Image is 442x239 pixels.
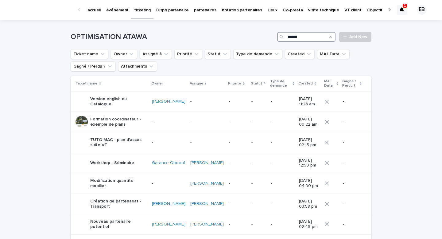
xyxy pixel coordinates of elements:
button: Assigné à [140,49,172,59]
tr: Workshop - SéminaireGarance Oboeuf [PERSON_NAME] ---[DATE] 12:59 pm- [71,153,371,173]
p: Statut [251,80,262,87]
a: [PERSON_NAME] [190,222,224,227]
p: - [251,140,266,145]
p: - [271,222,294,227]
p: TUTO MAC - plan d'accès suite VT [90,137,147,148]
p: - [343,201,362,206]
p: [DATE] 04:00 pm [299,178,320,189]
p: - [251,201,266,206]
p: - [251,99,266,104]
p: - [229,222,246,227]
button: Statut [205,49,231,59]
p: - [343,181,362,186]
tr: Formation coordinateur - exemple de plans-----[DATE] 09:22 am- [71,112,371,132]
p: - [229,160,246,166]
button: Type de demande [233,49,282,59]
p: - [152,181,185,186]
p: - [229,181,246,186]
a: [PERSON_NAME] [190,160,224,166]
div: 1 [397,5,407,15]
button: Owner [111,49,137,59]
tr: Création de partenariat - Transport[PERSON_NAME] [PERSON_NAME] ---[DATE] 03:58 pm- [71,194,371,214]
p: Assigné à [190,80,207,87]
p: - [190,140,224,145]
p: - [229,140,246,145]
p: - [229,201,246,206]
h1: OPTIMISATION ATAWA [71,33,275,41]
p: - [271,160,294,166]
button: Ticket name [71,49,108,59]
p: - [251,119,266,125]
p: Priorité [228,80,241,87]
p: - [271,99,294,104]
p: - [251,222,266,227]
a: [PERSON_NAME] [190,201,224,206]
div: EB [417,5,427,15]
p: - [152,140,185,145]
p: Created [298,80,313,87]
button: MAJ Data [317,49,350,59]
p: - [343,99,362,104]
p: - [271,140,294,145]
p: Owner [151,80,163,87]
a: [PERSON_NAME] [190,181,224,186]
p: - [190,99,224,104]
p: Modification quantité mobilier [90,178,147,189]
button: Attachments [118,61,157,71]
p: [DATE] 11:23 am [299,96,320,107]
p: - [190,119,224,125]
a: Add New [339,32,371,42]
tr: Modification quantité mobilier-[PERSON_NAME] ---[DATE] 04:00 pm- [71,173,371,194]
p: - [271,181,294,186]
p: MAJ Data [324,78,335,89]
p: Version english du Catalogue [90,96,147,107]
p: [DATE] 02:15 pm [299,137,320,148]
p: - [229,99,246,104]
a: [PERSON_NAME] [152,99,185,104]
a: [PERSON_NAME] [152,201,185,206]
p: [DATE] 02:49 pm [299,219,320,229]
p: - [271,201,294,206]
p: Gagné / Perdu ? [342,78,358,89]
button: Priorité [174,49,202,59]
button: Gagné / Perdu ? [71,61,116,71]
p: - [271,119,294,125]
p: Création de partenariat - Transport [90,199,147,209]
p: - [343,160,362,166]
tr: TUTO MAC - plan d'accès suite VT-----[DATE] 02:15 pm- [71,132,371,153]
tr: Nouveau partenaire potentiel[PERSON_NAME] [PERSON_NAME] ---[DATE] 02:49 pm- [71,214,371,235]
p: - [251,181,266,186]
p: [DATE] 12:59 pm [299,158,320,168]
img: Ls34BcGeRexTGTNfXpUC [12,4,72,16]
p: - [343,140,362,145]
p: - [251,160,266,166]
a: [PERSON_NAME] [152,222,185,227]
p: [DATE] 09:22 am [299,117,320,127]
p: - [343,222,362,227]
p: Formation coordinateur - exemple de plans [90,117,147,127]
p: 1 [404,3,406,8]
button: Created [285,49,315,59]
p: - [229,119,246,125]
p: [DATE] 03:58 pm [299,199,320,209]
p: Nouveau partenaire potentiel [90,219,147,229]
tr: Version english du Catalogue[PERSON_NAME] ----[DATE] 11:23 am- [71,91,371,112]
span: Add New [349,35,367,39]
input: Search [277,32,335,42]
p: Type de demande [270,78,291,89]
p: Ticket name [76,80,98,87]
a: Garance Oboeuf [152,160,185,166]
p: - [152,119,185,125]
p: - [343,119,362,125]
p: Workshop - Séminaire [90,160,134,166]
